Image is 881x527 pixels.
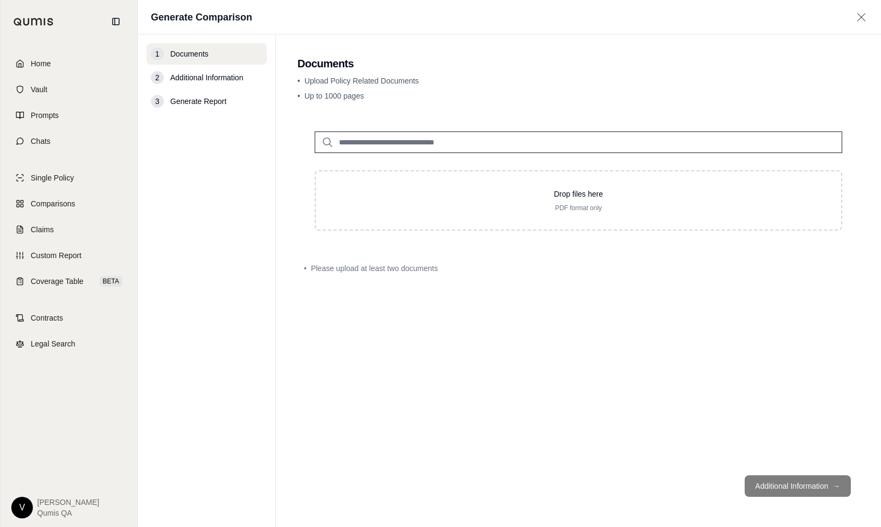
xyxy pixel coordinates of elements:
[151,95,164,108] div: 3
[170,48,209,59] span: Documents
[31,250,81,261] span: Custom Report
[31,338,75,349] span: Legal Search
[107,13,124,30] button: Collapse sidebar
[31,198,75,209] span: Comparisons
[151,47,164,60] div: 1
[31,313,63,323] span: Contracts
[297,56,859,71] h2: Documents
[7,103,131,127] a: Prompts
[7,306,131,330] a: Contracts
[151,10,252,25] h1: Generate Comparison
[37,508,99,518] span: Qumis QA
[31,110,59,121] span: Prompts
[37,497,99,508] span: [PERSON_NAME]
[311,263,438,274] span: Please upload at least two documents
[100,276,122,287] span: BETA
[31,58,51,69] span: Home
[7,166,131,190] a: Single Policy
[151,71,164,84] div: 2
[11,497,33,518] div: V
[31,224,54,235] span: Claims
[7,332,131,356] a: Legal Search
[7,52,131,75] a: Home
[304,77,419,85] span: Upload Policy Related Documents
[31,136,51,147] span: Chats
[31,276,84,287] span: Coverage Table
[297,92,300,100] span: •
[31,84,47,95] span: Vault
[170,72,243,83] span: Additional Information
[304,263,307,274] span: •
[7,78,131,101] a: Vault
[13,18,54,26] img: Qumis Logo
[304,92,364,100] span: Up to 1000 pages
[7,129,131,153] a: Chats
[7,269,131,293] a: Coverage TableBETA
[7,244,131,267] a: Custom Report
[333,204,824,212] p: PDF format only
[170,96,226,107] span: Generate Report
[333,189,824,199] p: Drop files here
[7,192,131,216] a: Comparisons
[31,172,74,183] span: Single Policy
[7,218,131,241] a: Claims
[297,77,300,85] span: •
